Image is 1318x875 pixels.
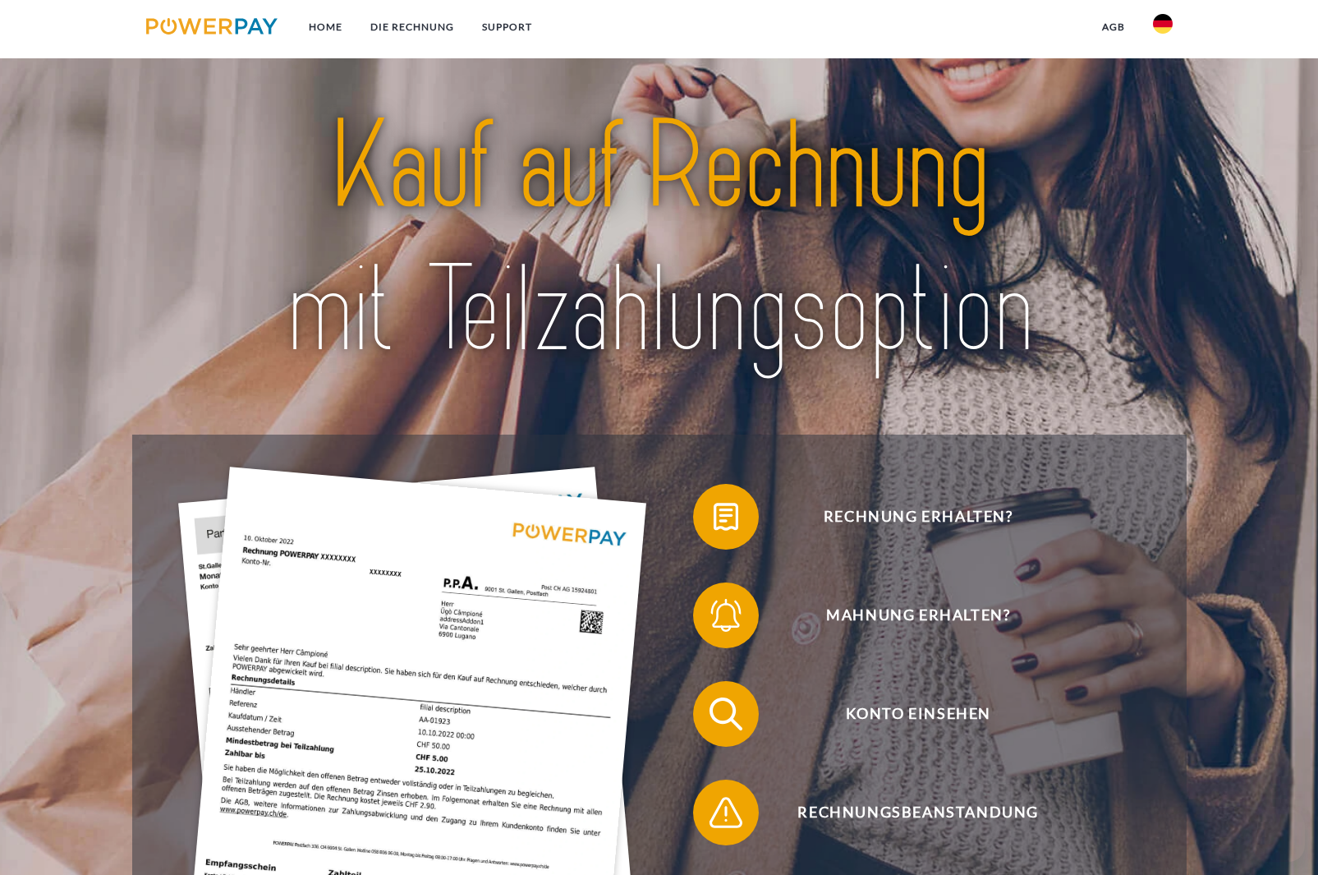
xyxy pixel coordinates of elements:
[146,18,278,35] img: logo-powerpay.svg
[1088,12,1139,42] a: agb
[1252,809,1305,862] iframe: Schaltfläche zum Öffnen des Messaging-Fensters
[356,12,468,42] a: DIE RECHNUNG
[717,681,1119,747] span: Konto einsehen
[705,595,746,636] img: qb_bell.svg
[1153,14,1173,34] img: de
[196,88,1122,389] img: title-powerpay_de.svg
[717,780,1119,845] span: Rechnungsbeanstandung
[705,496,746,537] img: qb_bill.svg
[693,780,1120,845] button: Rechnungsbeanstandung
[717,484,1119,550] span: Rechnung erhalten?
[468,12,546,42] a: SUPPORT
[693,681,1120,747] button: Konto einsehen
[705,693,746,735] img: qb_search.svg
[693,583,1120,648] button: Mahnung erhalten?
[717,583,1119,648] span: Mahnung erhalten?
[295,12,356,42] a: Home
[693,484,1120,550] button: Rechnung erhalten?
[705,792,746,833] img: qb_warning.svg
